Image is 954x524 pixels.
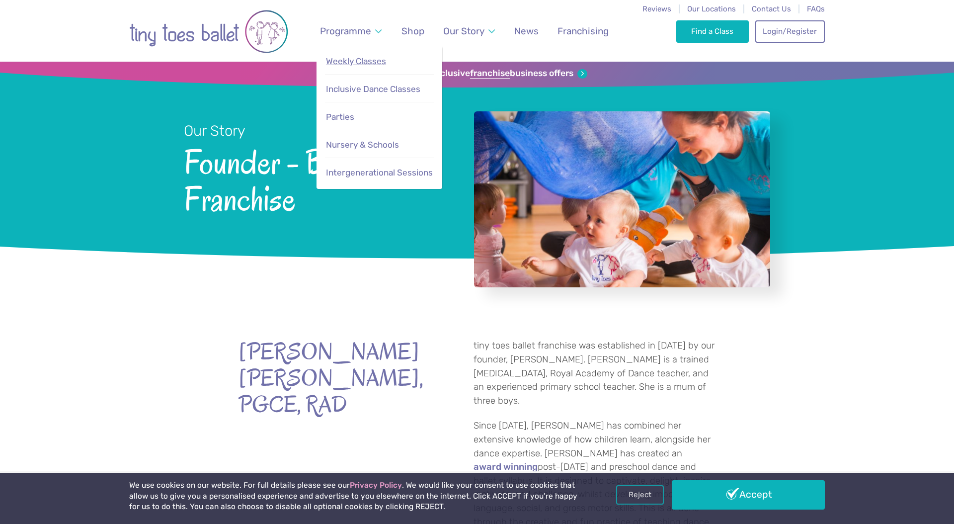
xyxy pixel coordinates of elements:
span: Weekly Classes [326,56,386,66]
img: tiny toes ballet [129,6,288,57]
span: Founder - Ballet Franchise [184,141,448,218]
a: Privacy Policy [350,481,402,490]
span: Our Story [443,25,484,37]
a: Find a Class [676,20,749,42]
span: Programme [320,25,371,37]
span: News [514,25,539,37]
a: News [509,19,543,43]
a: Accept [672,480,825,509]
p: We use cookies on our website. For full details please see our . We would like your consent to us... [129,480,581,513]
a: Intergenerational Sessions [325,162,433,183]
a: award winning [474,462,538,472]
span: Inclusive Dance Classes [326,84,420,94]
a: Sign up for our exclusivefranchisebusiness offers [367,68,587,79]
span: Parties [326,112,354,122]
a: FAQs [807,4,825,13]
a: Our Story [439,19,500,43]
a: Weekly Classes [325,51,433,72]
strong: franchise [470,68,510,79]
a: Programme [316,19,387,43]
span: Shop [401,25,424,37]
small: Our Story [184,122,245,139]
a: Login/Register [755,20,825,42]
a: Nursery & Schools [325,134,433,156]
p: tiny toes ballet franchise was established in [DATE] by our founder, [PERSON_NAME]. [PERSON_NAME]... [474,339,715,408]
a: Parties [325,106,433,128]
a: Shop [397,19,429,43]
a: Reject [616,485,664,504]
a: Reviews [642,4,671,13]
a: Contact Us [752,4,791,13]
span: Intergenerational Sessions [326,168,433,177]
span: Nursery & Schools [326,140,399,150]
strong: [PERSON_NAME] [PERSON_NAME], PGCE, RAD [238,339,417,418]
a: Our Locations [687,4,736,13]
span: Franchising [557,25,609,37]
a: Franchising [553,19,614,43]
a: Inclusive Dance Classes [325,79,433,100]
